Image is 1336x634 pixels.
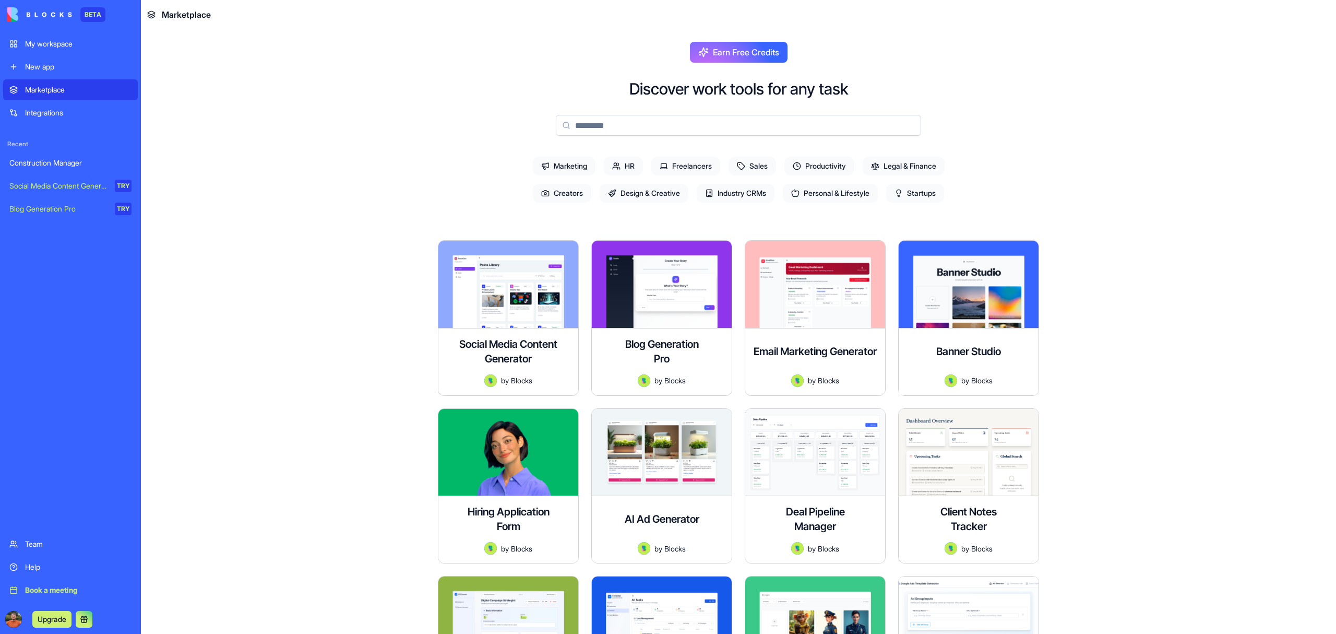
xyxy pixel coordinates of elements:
div: Blog Generation Pro [9,204,108,214]
span: by [961,543,969,554]
span: Productivity [784,157,854,175]
span: Blocks [818,375,839,386]
span: Blocks [818,543,839,554]
a: Client Notes TrackerAvatarbyBlocks [898,408,1039,564]
div: BETA [80,7,105,22]
div: Help [25,562,132,572]
span: Marketing [533,157,595,175]
span: by [808,375,816,386]
div: Construction Manager [9,158,132,168]
h4: Client Notes Tracker [927,504,1010,534]
h4: Email Marketing Generator [754,344,877,359]
img: Avatar [945,542,957,555]
a: Integrations [3,102,138,123]
img: Avatar [791,542,804,555]
div: Book a meeting [25,585,132,595]
span: Marketplace [162,8,211,21]
span: Freelancers [651,157,720,175]
span: by [501,543,509,554]
div: TRY [115,203,132,215]
a: Blog Generation ProTRY [3,198,138,219]
span: Sales [729,157,776,175]
a: Upgrade [32,614,71,624]
span: by [961,375,969,386]
span: Blocks [971,375,993,386]
span: Blocks [511,375,532,386]
div: TRY [115,180,132,192]
img: Avatar [484,374,497,387]
a: Book a meeting [3,580,138,601]
a: Social Media Content GeneratorTRY [3,175,138,196]
span: by [654,375,662,386]
div: Social Media Content Generator [9,181,108,191]
span: Startups [886,184,944,203]
a: Marketplace [3,79,138,100]
span: Legal & Finance [863,157,945,175]
img: Avatar [945,374,957,387]
img: Avatar [638,374,650,387]
a: New app [3,56,138,77]
span: by [808,543,816,554]
span: Earn Free Credits [713,46,779,58]
span: by [654,543,662,554]
span: HR [604,157,643,175]
a: Help [3,557,138,578]
h4: Banner Studio [936,344,1001,359]
span: Industry CRMs [697,184,774,203]
a: BETA [7,7,105,22]
a: Social Media Content GeneratorAvatarbyBlocks [438,240,579,396]
h4: Social Media Content Generator [447,337,570,366]
span: by [501,375,509,386]
a: Team [3,534,138,555]
span: Recent [3,140,138,148]
a: Construction Manager [3,152,138,173]
button: Upgrade [32,611,71,628]
span: Blocks [664,543,686,554]
div: My workspace [25,39,132,49]
a: Email Marketing GeneratorAvatarbyBlocks [745,240,886,396]
span: Blocks [511,543,532,554]
a: My workspace [3,33,138,54]
a: Banner StudioAvatarbyBlocks [898,240,1039,396]
span: Blocks [664,375,686,386]
h4: Deal Pipeline Manager [773,504,857,534]
span: Blocks [971,543,993,554]
div: Team [25,539,132,549]
div: Marketplace [25,85,132,95]
h2: Discover work tools for any task [629,79,848,98]
img: Avatar [791,374,804,387]
a: AI Ad GeneratorAvatarbyBlocks [591,408,732,564]
a: Blog Generation ProAvatarbyBlocks [591,240,732,396]
span: Design & Creative [600,184,688,203]
img: logo [7,7,72,22]
div: New app [25,62,132,72]
img: Avatar [484,542,497,555]
a: Hiring Application FormAvatarbyBlocks [438,408,579,564]
h4: Hiring Application Form [467,504,550,534]
div: Integrations [25,108,132,118]
img: Avatar [638,542,650,555]
span: Creators [533,184,591,203]
img: ACg8ocK51_MvwR2_dKjAznHbG6eM3HfEABsDEXjuiWhx4Lx9Fk0FvZPB=s96-c [5,611,22,628]
h4: Blog Generation Pro [620,337,703,366]
a: Deal Pipeline ManagerAvatarbyBlocks [745,408,886,564]
span: Personal & Lifestyle [783,184,878,203]
button: Earn Free Credits [690,42,788,63]
h4: AI Ad Generator [625,512,699,526]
